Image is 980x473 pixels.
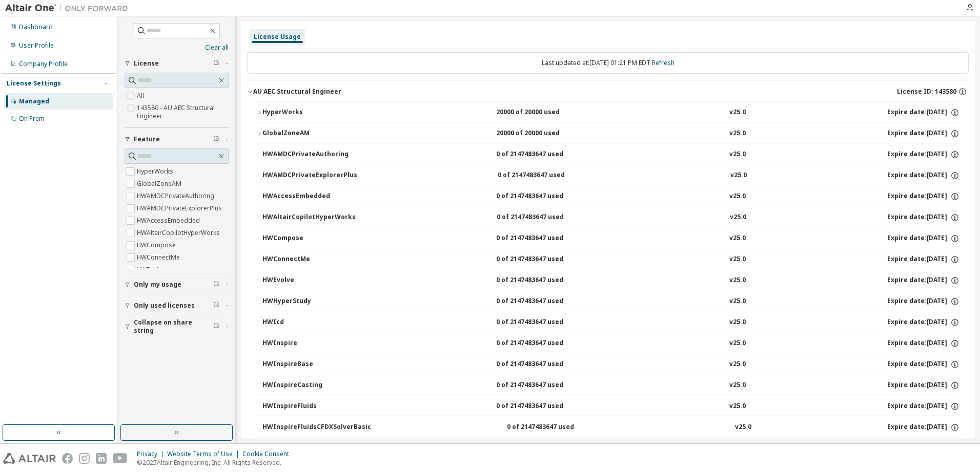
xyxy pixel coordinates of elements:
[262,185,959,208] button: HWAccessEmbedded0 of 2147483647 usedv25.0Expire date:[DATE]
[262,129,355,138] div: GlobalZoneAM
[137,458,295,467] p: © 2025 Altair Engineering, Inc. All Rights Reserved.
[887,108,959,117] div: Expire date: [DATE]
[19,115,45,123] div: On Prem
[247,80,969,103] button: AU AEC Structural EngineerLicense ID: 143580
[262,171,357,180] div: HWAMDCPrivateExplorerPlus
[256,101,959,124] button: HyperWorks20000 of 20000 usedv25.0Expire date:[DATE]
[729,360,746,369] div: v25.0
[262,297,355,306] div: HWHyperStudy
[887,423,959,432] div: Expire date: [DATE]
[729,108,746,117] div: v25.0
[137,450,167,458] div: Privacy
[729,276,746,285] div: v25.0
[134,59,159,68] span: License
[262,192,355,201] div: HWAccessEmbedded
[247,52,969,74] div: Last updated at: [DATE] 01:21 PM EDT
[262,206,959,229] button: HWAltairCopilotHyperWorks0 of 2147483647 usedv25.0Expire date:[DATE]
[134,302,195,310] span: Only used licenses
[496,234,588,243] div: 0 of 2147483647 used
[496,318,588,327] div: 0 of 2147483647 used
[262,374,959,397] button: HWInspireCasting0 of 2147483647 usedv25.0Expire date:[DATE]
[887,234,959,243] div: Expire date: [DATE]
[887,150,959,159] div: Expire date: [DATE]
[262,416,959,439] button: HWInspireFluidsCFDXSolverBasic0 of 2147483647 usedv25.0Expire date:[DATE]
[262,311,959,334] button: HWIcd0 of 2147483647 usedv25.0Expire date:[DATE]
[729,129,746,138] div: v25.0
[137,251,182,264] label: HWConnectMe
[137,264,167,276] label: HWEvolve
[125,44,229,52] a: Clear all
[735,423,751,432] div: v25.0
[496,192,588,201] div: 0 of 2147483647 used
[262,108,355,117] div: HyperWorks
[134,318,213,335] span: Collapse on share string
[887,318,959,327] div: Expire date: [DATE]
[262,234,355,243] div: HWCompose
[496,129,588,138] div: 20000 of 20000 used
[254,33,301,41] div: License Usage
[125,315,229,338] button: Collapse on share string
[729,234,746,243] div: v25.0
[887,171,959,180] div: Expire date: [DATE]
[262,150,355,159] div: HWAMDCPrivateAuthoring
[729,192,746,201] div: v25.0
[897,88,956,96] span: License ID: 143580
[262,255,355,264] div: HWConnectMe
[137,178,183,190] label: GlobalZoneAM
[137,202,224,214] label: HWAMDCPrivateExplorerPlus
[19,97,49,105] div: Managed
[496,297,588,306] div: 0 of 2147483647 used
[729,255,746,264] div: v25.0
[730,213,746,222] div: v25.0
[137,102,229,122] label: 143580 - AU AEC Structural Engineer
[729,297,746,306] div: v25.0
[242,450,295,458] div: Cookie Consent
[125,273,229,296] button: Only my usage
[262,290,959,313] button: HWHyperStudy0 of 2147483647 usedv25.0Expire date:[DATE]
[125,52,229,75] button: License
[729,402,746,411] div: v25.0
[137,90,146,102] label: All
[96,453,107,464] img: linkedin.svg
[134,135,160,143] span: Feature
[262,395,959,418] button: HWInspireFluids0 of 2147483647 usedv25.0Expire date:[DATE]
[262,248,959,271] button: HWConnectMe0 of 2147483647 usedv25.0Expire date:[DATE]
[729,318,746,327] div: v25.0
[729,381,746,390] div: v25.0
[887,297,959,306] div: Expire date: [DATE]
[19,60,68,68] div: Company Profile
[125,294,229,317] button: Only used licenses
[262,381,355,390] div: HWInspireCasting
[496,402,588,411] div: 0 of 2147483647 used
[498,171,590,180] div: 0 of 2147483647 used
[887,339,959,348] div: Expire date: [DATE]
[496,255,588,264] div: 0 of 2147483647 used
[496,276,588,285] div: 0 of 2147483647 used
[262,318,355,327] div: HWIcd
[730,171,747,180] div: v25.0
[213,135,219,143] span: Clear filter
[887,129,959,138] div: Expire date: [DATE]
[262,143,959,166] button: HWAMDCPrivateAuthoring0 of 2147483647 usedv25.0Expire date:[DATE]
[887,213,959,222] div: Expire date: [DATE]
[213,322,219,331] span: Clear filter
[253,88,341,96] div: AU AEC Structural Engineer
[496,339,588,348] div: 0 of 2147483647 used
[497,213,589,222] div: 0 of 2147483647 used
[7,79,61,88] div: License Settings
[137,190,216,202] label: HWAMDCPrivateAuthoring
[137,239,178,251] label: HWCompose
[213,59,219,68] span: Clear filter
[62,453,73,464] img: facebook.svg
[262,269,959,292] button: HWEvolve0 of 2147483647 usedv25.0Expire date:[DATE]
[213,302,219,310] span: Clear filter
[496,108,588,117] div: 20000 of 20000 used
[19,23,53,31] div: Dashboard
[167,450,242,458] div: Website Terms of Use
[134,281,181,289] span: Only my usage
[5,3,133,13] img: Altair One
[3,453,56,464] img: altair_logo.svg
[262,360,355,369] div: HWInspireBase
[262,339,355,348] div: HWInspire
[887,276,959,285] div: Expire date: [DATE]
